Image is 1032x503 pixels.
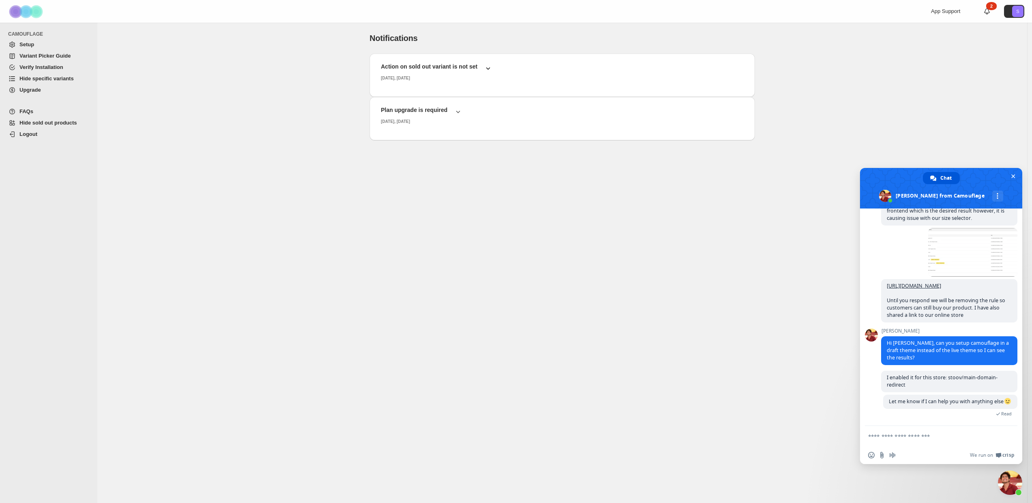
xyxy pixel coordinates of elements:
span: FAQs [19,108,33,114]
a: We run onCrisp [970,452,1014,458]
a: 2 [983,7,991,15]
small: [DATE], [DATE] [381,76,410,80]
textarea: Compose your message... [868,433,996,440]
a: FAQs [5,106,93,117]
span: [PERSON_NAME] [881,328,1017,334]
a: Hide sold out products [5,117,93,129]
span: Upgrade [19,87,41,93]
a: Variant Picker Guide [5,50,93,62]
span: Hide specific variants [19,75,74,82]
span: Hide sold out products [19,120,77,126]
small: [DATE], [DATE] [381,119,410,124]
text: S [1016,9,1019,14]
span: Chat [940,172,952,184]
img: Camouflage [6,0,47,23]
span: Until you respond we will be removing the rule so customers can still buy our product. I have als... [887,282,1005,318]
span: Logout [19,131,37,137]
a: Upgrade [5,84,93,96]
span: Crisp [1002,452,1014,458]
span: Send a file [879,452,885,458]
span: Insert an emoji [868,452,875,458]
span: I enabled it for this store: stoov/main-domain-redirect [887,374,998,388]
a: Verify Installation [5,62,93,73]
div: 2 [986,2,997,10]
span: CAMOUFLAGE [8,31,93,37]
div: More channels [992,191,1003,202]
span: Read [1001,411,1012,417]
span: Setup [19,41,34,47]
div: Chat [923,172,960,184]
span: Notifications [370,34,418,43]
span: Avatar with initials S [1012,6,1023,17]
div: Close chat [998,471,1022,495]
span: Variant Picker Guide [19,53,71,59]
span: We run on [970,452,993,458]
a: [URL][DOMAIN_NAME] [887,282,941,289]
span: Audio message [889,452,896,458]
span: Verify Installation [19,64,63,70]
button: Action on sold out variant is not set[DATE], [DATE] [376,60,748,84]
span: Close chat [1009,172,1017,181]
a: Hide specific variants [5,73,93,84]
span: Let me know if I can help you with anything else [889,398,1012,405]
a: Setup [5,39,93,50]
span: Hi [PERSON_NAME], can you setup camouflage in a draft theme instead of the live theme so I can se... [887,340,1009,361]
h2: Action on sold out variant is not set [381,62,477,71]
a: Logout [5,129,93,140]
button: Plan upgrade is required[DATE], [DATE] [376,103,748,127]
h2: Plan upgrade is required [381,106,447,114]
span: App Support [931,8,960,14]
button: Avatar with initials S [1004,5,1024,18]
